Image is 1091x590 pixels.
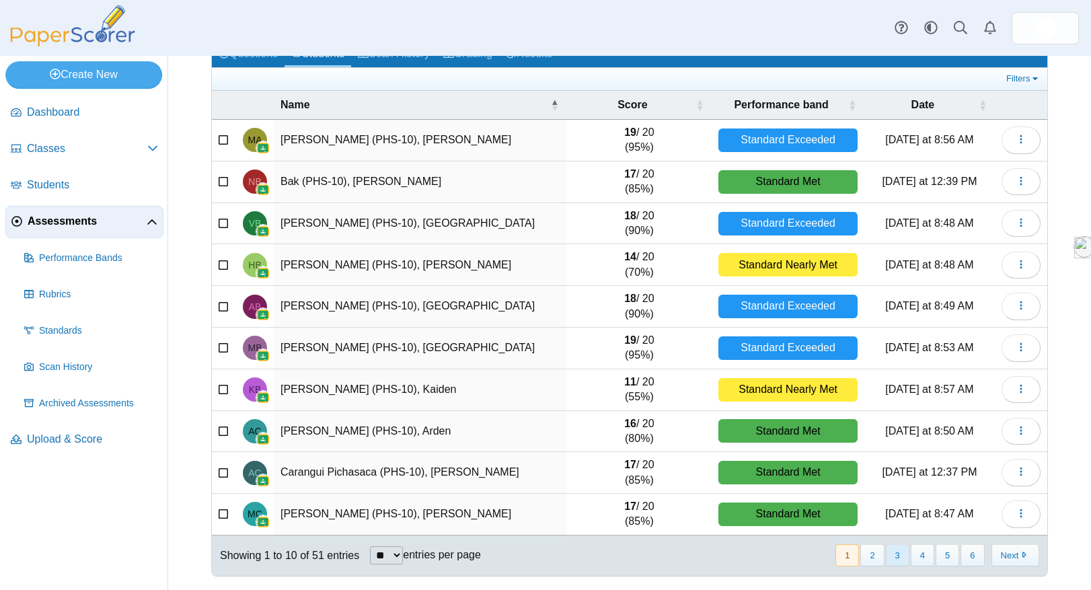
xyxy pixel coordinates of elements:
[39,397,158,410] span: Archived Assessments
[1003,72,1044,85] a: Filters
[19,279,163,311] a: Rubrics
[718,503,858,526] div: Standard Met
[256,474,270,488] img: googleClassroom-logo.png
[1034,17,1056,39] span: Kevin Levesque
[19,388,163,420] a: Archived Assessments
[256,183,270,196] img: googleClassroom-logo.png
[624,168,636,180] b: 17
[991,544,1039,566] button: Next
[19,315,163,347] a: Standards
[5,5,140,46] img: PaperScorer
[274,494,566,536] td: [PERSON_NAME] (PHS-10), [PERSON_NAME]
[248,177,261,186] span: Nicole Bak (PHS-10)
[885,217,973,229] time: [DATE] at 8:48 AM
[624,126,636,138] b: 19
[860,544,884,566] button: 2
[5,37,140,48] a: PaperScorer
[848,91,856,119] span: Performance band : Activate to sort
[249,385,262,394] span: Kaiden Bouchard (PHS-10)
[274,203,566,245] td: [PERSON_NAME] (PHS-10), [GEOGRAPHIC_DATA]
[566,203,712,245] td: / 20 (90%)
[39,324,158,338] span: Standards
[19,242,163,274] a: Performance Bands
[27,432,158,447] span: Upload & Score
[403,549,481,560] label: entries per page
[911,544,934,566] button: 4
[274,244,566,286] td: [PERSON_NAME] (PHS-10), [PERSON_NAME]
[885,300,973,311] time: [DATE] at 8:49 AM
[249,302,262,311] span: Asia Benoit (PHS-10)
[566,494,712,536] td: / 20 (85%)
[566,120,712,161] td: / 20 (95%)
[911,99,935,110] span: Date
[5,424,163,456] a: Upload & Score
[256,225,270,238] img: googleClassroom-logo.png
[256,349,270,363] img: googleClassroom-logo.png
[248,135,262,145] span: Matthew Aliano (PHS-10)
[718,336,858,360] div: Standard Exceeded
[624,210,636,221] b: 18
[566,369,712,411] td: / 20 (55%)
[256,308,270,322] img: googleClassroom-logo.png
[274,161,566,203] td: Bak (PHS-10), [PERSON_NAME]
[979,91,987,119] span: Date : Activate to sort
[886,544,909,566] button: 3
[566,161,712,203] td: / 20 (85%)
[19,351,163,383] a: Scan History
[566,286,712,328] td: / 20 (90%)
[885,342,973,353] time: [DATE] at 8:53 AM
[885,383,973,395] time: [DATE] at 8:57 AM
[274,286,566,328] td: [PERSON_NAME] (PHS-10), [GEOGRAPHIC_DATA]
[718,212,858,235] div: Standard Exceeded
[256,266,270,280] img: googleClassroom-logo.png
[248,427,261,436] span: Arden Campbell (PHS-10)
[885,134,973,145] time: [DATE] at 8:56 AM
[27,141,147,156] span: Classes
[256,515,270,529] img: googleClassroom-logo.png
[566,452,712,494] td: / 20 (85%)
[249,219,262,228] span: Victoria Baran (PHS-10)
[617,99,647,110] span: Score
[274,369,566,411] td: [PERSON_NAME] (PHS-10), Kaiden
[834,544,1039,566] nav: pagination
[718,253,858,276] div: Standard Nearly Met
[566,328,712,369] td: / 20 (95%)
[248,468,261,478] span: Alison Carangui Pichasaca (PHS-10)
[718,461,858,484] div: Standard Met
[885,508,973,519] time: [DATE] at 8:47 AM
[39,288,158,301] span: Rubrics
[882,466,977,478] time: [DATE] at 12:37 PM
[256,433,270,446] img: googleClassroom-logo.png
[39,361,158,374] span: Scan History
[624,501,636,512] b: 17
[274,328,566,369] td: [PERSON_NAME] (PHS-10), [GEOGRAPHIC_DATA]
[624,334,636,346] b: 19
[835,544,859,566] button: 1
[624,459,636,470] b: 17
[882,176,977,187] time: [DATE] at 12:39 PM
[975,13,1005,43] a: Alerts
[885,425,973,437] time: [DATE] at 8:50 AM
[1012,12,1079,44] a: ps.aVEBcgCxQUDAswXp
[566,244,712,286] td: / 20 (70%)
[734,99,828,110] span: Performance band
[961,544,984,566] button: 6
[256,391,270,404] img: googleClassroom-logo.png
[280,99,310,110] span: Name
[885,259,973,270] time: [DATE] at 8:48 AM
[550,91,558,119] span: Name : Activate to invert sorting
[39,252,158,265] span: Performance Bands
[27,105,158,120] span: Dashboard
[718,378,858,402] div: Standard Nearly Met
[274,452,566,494] td: Carangui Pichasaca (PHS-10), [PERSON_NAME]
[695,91,704,119] span: Score : Activate to sort
[5,61,162,88] a: Create New
[718,295,858,318] div: Standard Exceeded
[28,214,147,229] span: Assessments
[5,170,163,202] a: Students
[566,411,712,453] td: / 20 (80%)
[256,141,270,155] img: googleClassroom-logo.png
[248,343,262,353] span: Madison Bohn (PHS-10)
[5,133,163,165] a: Classes
[274,411,566,453] td: [PERSON_NAME] (PHS-10), Arden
